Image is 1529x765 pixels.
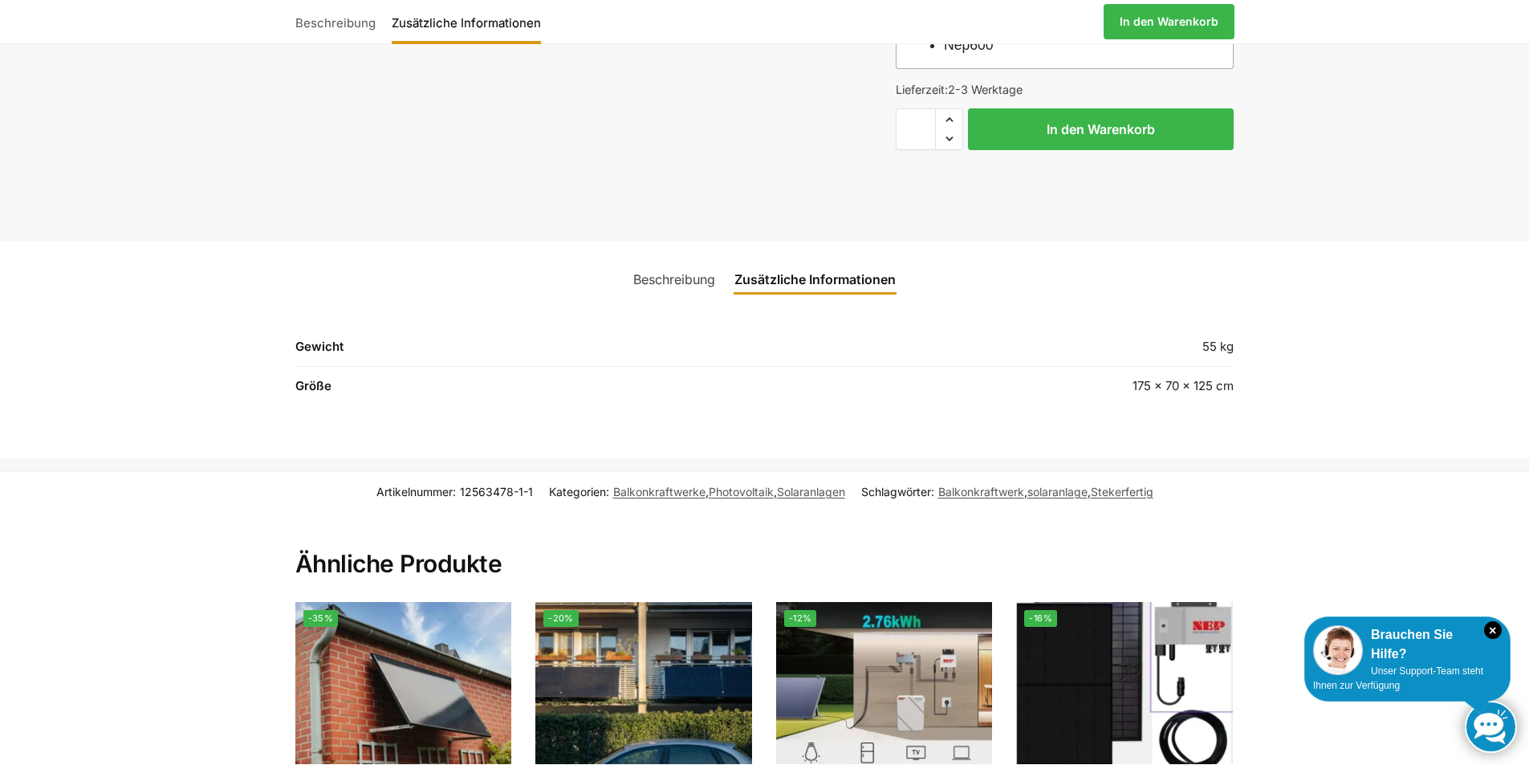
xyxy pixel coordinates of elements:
a: Nep600 [944,37,994,53]
a: In den Warenkorb [1104,4,1234,39]
table: Produktdetails [295,337,1234,405]
button: In den Warenkorb [968,108,1234,150]
div: Brauchen Sie Hilfe? [1313,625,1502,664]
span: 12563478-1-1 [460,485,533,498]
img: Customer service [1313,625,1363,675]
th: Größe [295,367,806,405]
a: -12%Solaranlage mit 2,7 KW Batteriespeicher Genehmigungsfrei [776,602,993,764]
a: -16%Bificiales Hochleistungsmodul [1016,602,1233,764]
a: Beschreibung [295,2,384,41]
a: Beschreibung [624,260,725,299]
span: Increase quantity [936,109,962,130]
a: Photovoltaik [709,485,774,498]
img: Solaranlage mit 2,7 KW Batteriespeicher Genehmigungsfrei [776,602,993,764]
a: Solaranlagen [777,485,845,498]
img: 2 Balkonkraftwerke [535,602,752,764]
span: Artikelnummer: [376,483,533,500]
td: 175 × 70 × 125 cm [805,367,1234,405]
img: Bificiales Hochleistungsmodul [1016,602,1233,764]
input: Produktmenge [896,108,936,150]
span: 2-3 Werktage [948,83,1023,96]
a: -20%2 Balkonkraftwerke [535,602,752,764]
a: Balkonkraftwerk [938,485,1024,498]
span: Reduce quantity [936,128,962,149]
h2: Ähnliche Produkte [295,511,1234,580]
img: Wandbefestigung Solarmodul [295,602,512,764]
a: Zusätzliche Informationen [384,2,549,41]
a: Zusätzliche Informationen [725,260,905,299]
span: Schlagwörter: , , [861,483,1153,500]
th: Gewicht [295,337,806,367]
span: Lieferzeit: [896,83,1023,96]
iframe: Sicherer Rahmen für schnelle Bezahlvorgänge [893,160,1237,205]
span: Unser Support-Team steht Ihnen zur Verfügung [1313,665,1483,691]
td: 55 kg [805,337,1234,367]
i: Schließen [1484,621,1502,639]
a: solaranlage [1027,485,1088,498]
a: Balkonkraftwerke [613,485,706,498]
span: Kategorien: , , [549,483,845,500]
a: -35%Wandbefestigung Solarmodul [295,602,512,764]
a: Stekerfertig [1091,485,1153,498]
